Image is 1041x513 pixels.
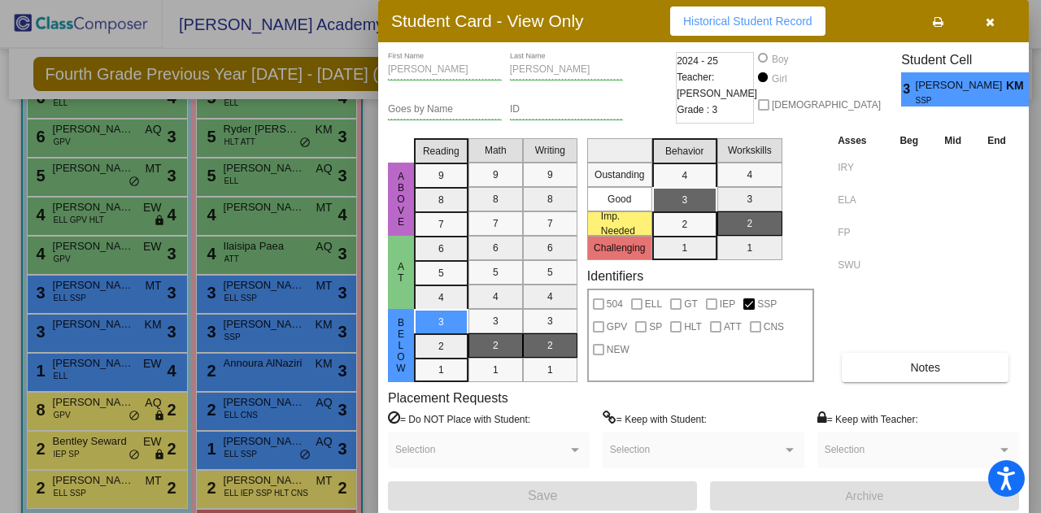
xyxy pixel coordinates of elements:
input: goes by name [388,104,502,115]
span: 504 [607,294,623,314]
span: ATT [724,317,742,337]
h3: Student Card - View Only [391,11,584,31]
button: Historical Student Record [670,7,825,36]
th: End [974,132,1019,150]
span: IEP [720,294,735,314]
span: SSP [757,294,777,314]
span: KM [1006,77,1029,94]
span: 3 [901,80,915,99]
span: Grade : 3 [677,102,717,118]
input: assessment [838,188,882,212]
span: Historical Student Record [683,15,812,28]
span: Archive [846,489,884,502]
button: Archive [710,481,1019,511]
span: GT [684,294,698,314]
button: Save [388,481,697,511]
span: 2024 - 25 [677,53,718,69]
span: At [394,261,408,284]
span: NEW [607,340,629,359]
label: Placement Requests [388,390,508,406]
span: Save [528,489,557,502]
button: Notes [842,353,1008,382]
span: Below [394,317,408,374]
th: Beg [886,132,931,150]
span: GPV [607,317,627,337]
div: Boy [771,52,789,67]
input: assessment [838,155,882,180]
label: = Keep with Student: [603,411,707,427]
div: Girl [771,72,787,86]
label: = Do NOT Place with Student: [388,411,530,427]
input: assessment [838,220,882,245]
span: SSP [916,94,995,107]
span: CNS [764,317,784,337]
span: Notes [910,361,940,374]
span: Teacher: [PERSON_NAME] [677,69,757,102]
th: Mid [931,132,974,150]
th: Asses [834,132,886,150]
span: HLT [684,317,702,337]
span: [PERSON_NAME] [916,77,1006,94]
span: Above [394,171,408,228]
span: [DEMOGRAPHIC_DATA] [772,95,881,115]
label: = Keep with Teacher: [817,411,918,427]
span: SP [649,317,662,337]
label: Identifiers [587,268,643,284]
span: ELL [645,294,662,314]
input: assessment [838,253,882,277]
